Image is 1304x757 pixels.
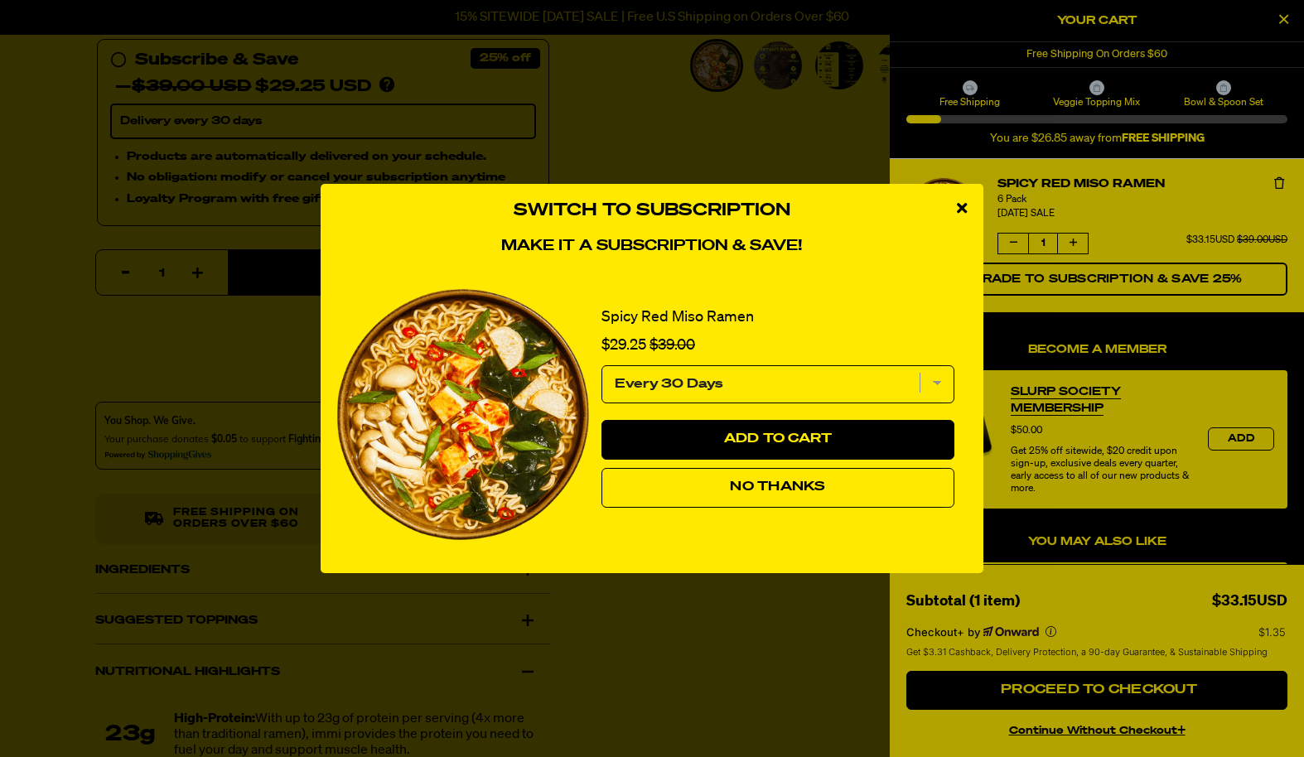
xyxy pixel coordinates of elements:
[337,289,589,540] img: View Spicy Red Miso Ramen
[940,184,983,234] div: close modal
[724,432,833,446] span: Add to Cart
[601,365,954,403] select: subscription frequency
[650,338,695,353] span: $39.00
[337,200,967,221] h3: Switch to Subscription
[337,272,967,557] div: 1 of 1
[601,468,954,508] button: No Thanks
[601,420,954,460] button: Add to Cart
[337,238,967,256] h4: Make it a subscription & save!
[8,681,175,749] iframe: Marketing Popup
[601,306,754,330] a: Spicy Red Miso Ramen
[601,338,646,353] span: $29.25
[730,480,825,494] span: No Thanks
